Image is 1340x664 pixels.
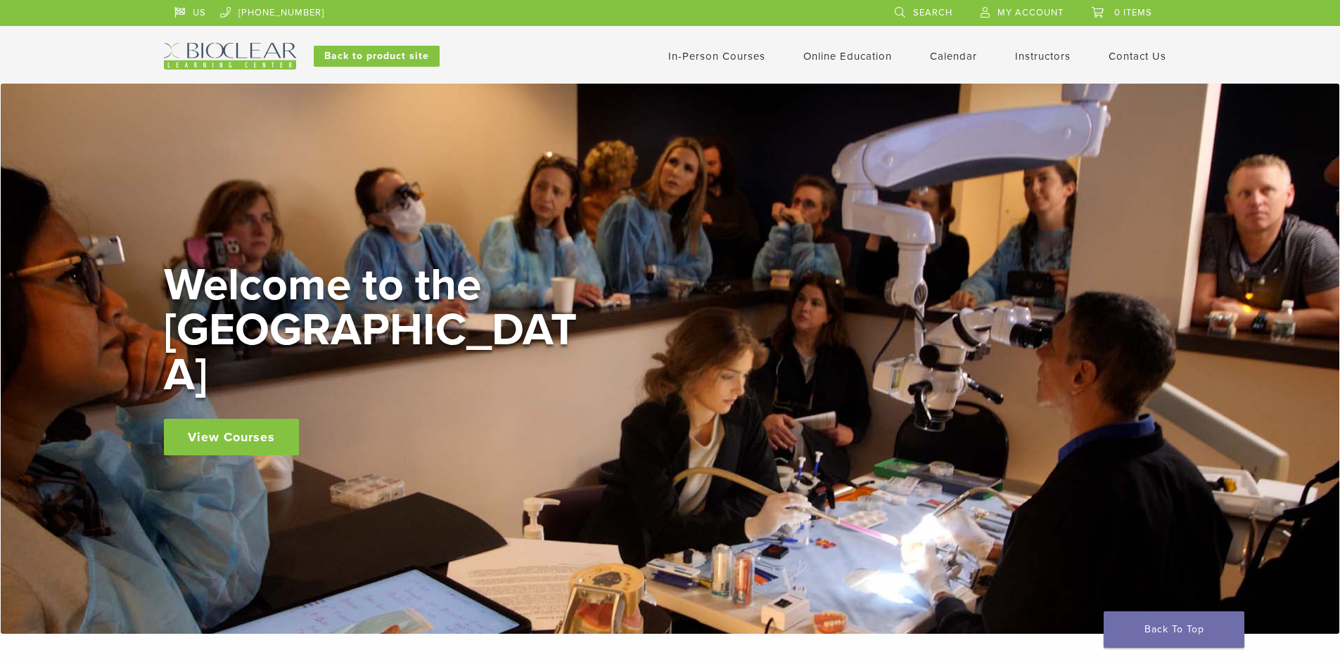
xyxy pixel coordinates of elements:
[930,50,977,63] a: Calendar
[1104,611,1244,648] a: Back To Top
[164,419,299,455] a: View Courses
[668,50,765,63] a: In-Person Courses
[1015,50,1071,63] a: Instructors
[1109,50,1166,63] a: Contact Us
[913,7,952,18] span: Search
[164,43,296,70] img: Bioclear
[997,7,1064,18] span: My Account
[164,263,586,398] h2: Welcome to the [GEOGRAPHIC_DATA]
[314,46,440,67] a: Back to product site
[1114,7,1152,18] span: 0 items
[803,50,892,63] a: Online Education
